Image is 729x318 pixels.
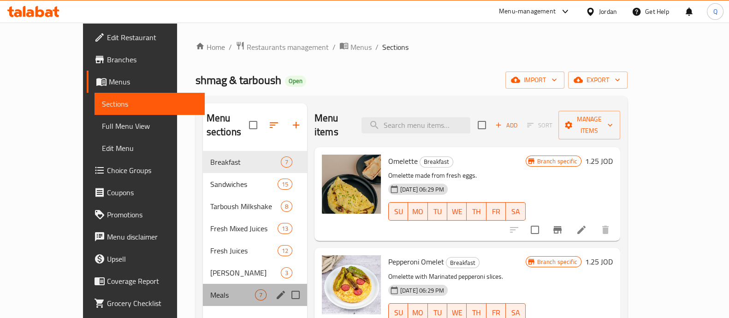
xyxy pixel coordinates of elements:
[107,298,197,309] span: Grocery Checklist
[375,42,379,53] li: /
[285,76,306,87] div: Open
[87,226,205,248] a: Menu disclaimer
[332,42,336,53] li: /
[278,179,292,190] div: items
[278,245,292,256] div: items
[281,158,292,167] span: 7
[558,111,620,139] button: Manage items
[467,202,486,221] button: TH
[203,217,307,240] div: Fresh Mixed Juices13
[322,255,381,314] img: Pepperoni Omelet
[397,286,448,295] span: [DATE] 06:29 PM
[362,117,470,133] input: search
[87,71,205,93] a: Menus
[470,205,482,218] span: TH
[533,157,581,166] span: Branch specific
[350,42,372,53] span: Menus
[87,48,205,71] a: Branches
[247,42,329,53] span: Restaurants management
[392,205,404,218] span: SU
[490,205,502,218] span: FR
[107,231,197,242] span: Menu disclaimer
[102,143,197,154] span: Edit Menu
[102,120,197,132] span: Full Menu View
[281,202,292,211] span: 8
[210,223,278,234] span: Fresh Mixed Juices
[278,224,292,233] span: 13
[713,6,717,17] span: Q
[388,271,526,282] p: Omelette with Marinated pepperoni slices.
[382,42,409,53] span: Sections
[521,118,558,132] span: Select section first
[95,137,205,159] a: Edit Menu
[599,6,617,17] div: Jordan
[281,267,292,278] div: items
[575,74,620,86] span: export
[210,267,281,278] div: Mojito Tarboush
[196,41,628,53] nav: breadcrumb
[506,202,525,221] button: SA
[566,114,613,137] span: Manage items
[278,246,292,255] span: 12
[339,41,372,53] a: Menus
[210,267,281,278] span: [PERSON_NAME]
[494,120,519,131] span: Add
[107,276,197,287] span: Coverage Report
[281,269,292,277] span: 3
[210,156,281,168] div: Breakfast
[451,205,463,218] span: WE
[274,288,288,302] button: edit
[388,255,444,269] span: Pepperoni Omelet
[281,201,292,212] div: items
[107,32,197,43] span: Edit Restaurant
[87,181,205,204] a: Coupons
[533,258,581,266] span: Branch specific
[505,72,564,89] button: import
[203,173,307,195] div: Sandwiches15
[203,284,307,306] div: Meals7edit
[207,111,249,139] h2: Menu sections
[255,289,267,300] div: items
[397,185,448,194] span: [DATE] 06:29 PM
[210,289,255,300] span: Meals
[203,195,307,217] div: Tarboush Milkshake8
[196,70,281,90] span: shmag & tarboush
[585,155,613,168] h6: 1.25 JOD
[513,74,557,86] span: import
[486,202,506,221] button: FR
[87,159,205,181] a: Choice Groups
[210,179,278,190] span: Sandwiches
[492,118,521,132] span: Add item
[594,219,616,241] button: delete
[285,77,306,85] span: Open
[203,147,307,310] nav: Menu sections
[236,41,329,53] a: Restaurants management
[278,180,292,189] span: 15
[499,6,556,17] div: Menu-management
[492,118,521,132] button: Add
[472,115,492,135] span: Select section
[107,165,197,176] span: Choice Groups
[278,223,292,234] div: items
[107,209,197,220] span: Promotions
[210,245,278,256] span: Fresh Juices
[196,42,225,53] a: Home
[388,154,418,168] span: Omelette
[109,76,197,87] span: Menus
[314,111,350,139] h2: Menu items
[107,187,197,198] span: Coupons
[446,258,479,268] span: Breakfast
[412,205,424,218] span: MO
[322,155,381,214] img: Omelette
[585,255,613,268] h6: 1.25 JOD
[95,93,205,115] a: Sections
[87,248,205,270] a: Upsell
[107,253,197,264] span: Upsell
[408,202,427,221] button: MO
[203,240,307,262] div: Fresh Juices12
[87,292,205,314] a: Grocery Checklist
[102,98,197,109] span: Sections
